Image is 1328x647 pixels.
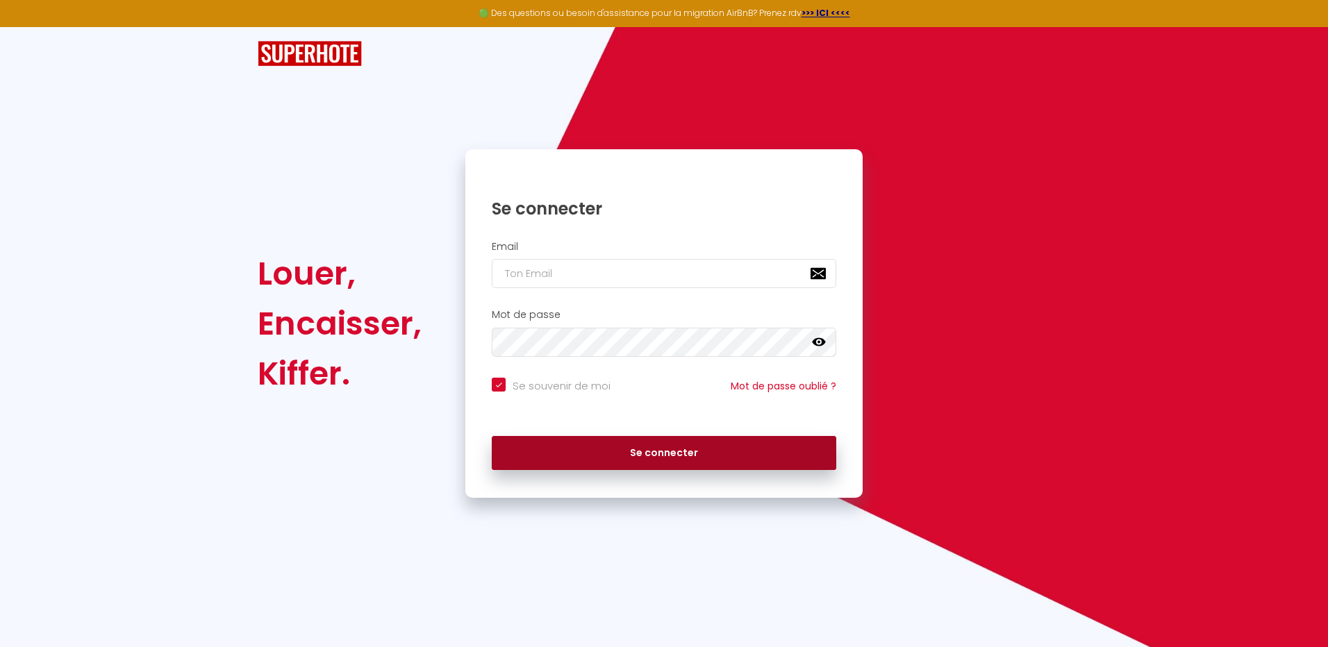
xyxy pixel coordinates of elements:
[492,241,836,253] h2: Email
[258,299,422,348] div: Encaisser,
[492,259,836,288] input: Ton Email
[731,379,836,393] a: Mot de passe oublié ?
[258,41,362,67] img: SuperHote logo
[492,309,836,321] h2: Mot de passe
[258,249,422,299] div: Louer,
[802,7,850,19] a: >>> ICI <<<<
[492,436,836,471] button: Se connecter
[492,198,836,219] h1: Se connecter
[258,348,422,398] div: Kiffer.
